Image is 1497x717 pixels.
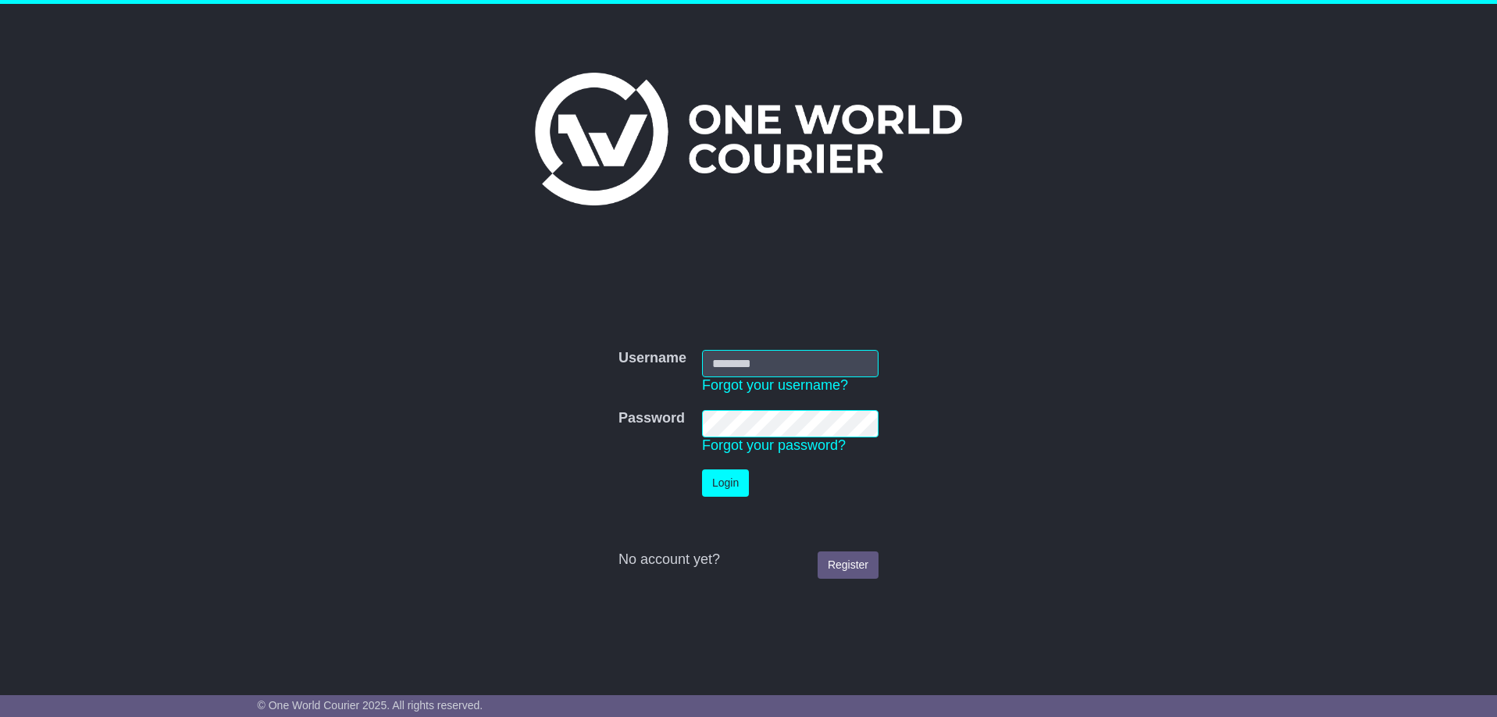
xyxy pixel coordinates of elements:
a: Forgot your password? [702,437,846,453]
img: One World [535,73,961,205]
button: Login [702,469,749,497]
a: Forgot your username? [702,377,848,393]
div: No account yet? [618,551,879,569]
a: Register [818,551,879,579]
label: Password [618,410,685,427]
label: Username [618,350,686,367]
span: © One World Courier 2025. All rights reserved. [258,699,483,712]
